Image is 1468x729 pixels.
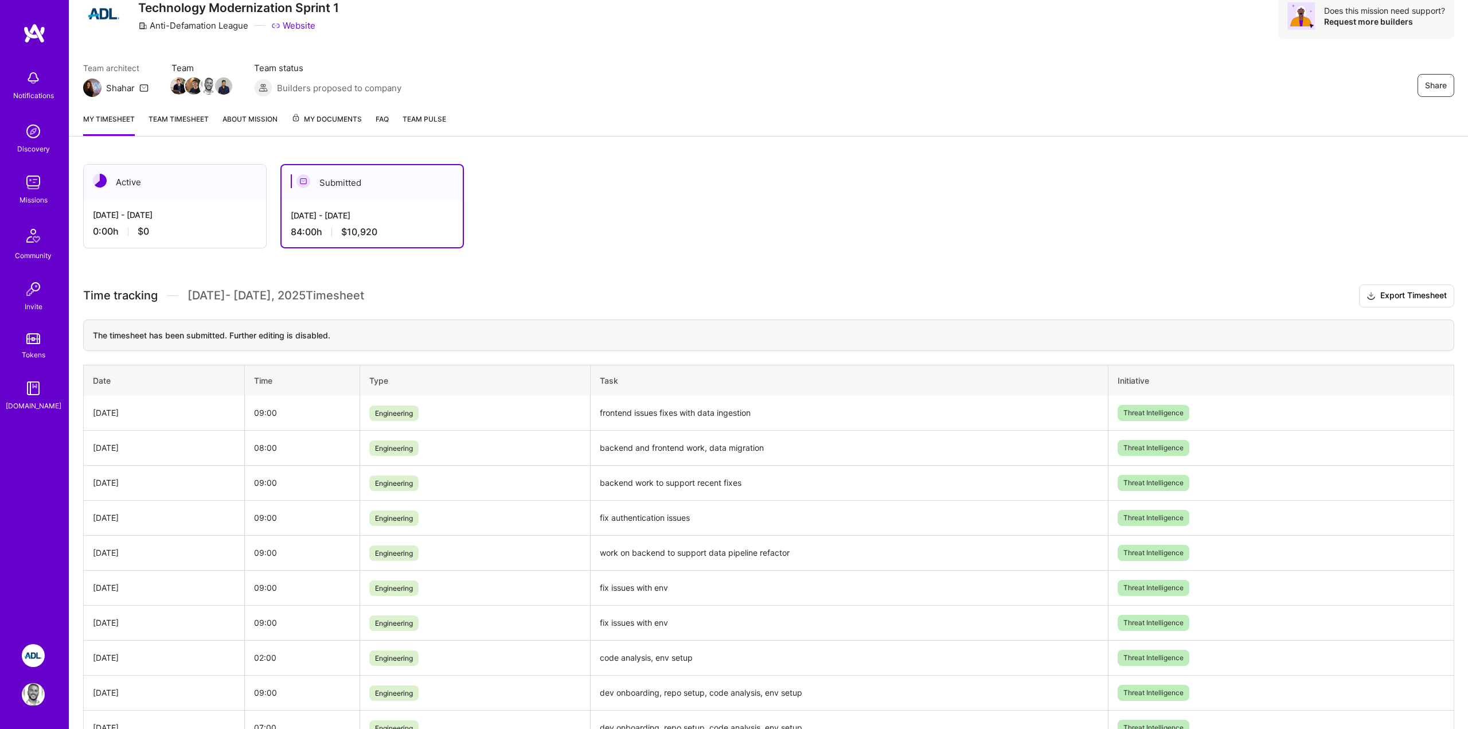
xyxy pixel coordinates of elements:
[93,477,235,489] div: [DATE]
[84,365,245,396] th: Date
[93,617,235,629] div: [DATE]
[291,209,454,221] div: [DATE] - [DATE]
[93,407,235,419] div: [DATE]
[1359,284,1454,307] button: Export Timesheet
[22,278,45,301] img: Invite
[1324,16,1445,27] div: Request more builders
[1324,5,1445,16] div: Does this mission need support?
[369,685,419,701] span: Engineering
[1118,405,1189,421] span: Threat Intelligence
[1118,545,1189,561] span: Threat Intelligence
[590,365,1108,396] th: Task
[1367,290,1376,302] i: icon Download
[138,1,339,15] h3: Technology Modernization Sprint 1
[1108,365,1454,396] th: Initiative
[22,67,45,89] img: bell
[83,289,158,303] span: Time tracking
[138,20,248,32] div: Anti-Defamation League
[93,209,257,221] div: [DATE] - [DATE]
[171,76,186,96] a: Team Member Avatar
[215,77,232,95] img: Team Member Avatar
[106,82,135,94] div: Shahar
[403,115,446,123] span: Team Pulse
[245,675,360,710] td: 09:00
[171,62,231,74] span: Team
[369,510,419,526] span: Engineering
[138,225,149,237] span: $0
[83,113,135,136] a: My timesheet
[216,76,231,96] a: Team Member Avatar
[403,113,446,136] a: Team Pulse
[245,640,360,675] td: 02:00
[369,580,419,596] span: Engineering
[22,683,45,706] img: User Avatar
[186,76,201,96] a: Team Member Avatar
[590,396,1108,431] td: frontend issues fixes with data ingestion
[369,440,419,456] span: Engineering
[25,301,42,313] div: Invite
[245,430,360,465] td: 08:00
[201,76,216,96] a: Team Member Avatar
[23,23,46,44] img: logo
[93,225,257,237] div: 0:00 h
[22,349,45,361] div: Tokens
[200,77,217,95] img: Team Member Avatar
[369,650,419,666] span: Engineering
[590,500,1108,535] td: fix authentication issues
[17,143,50,155] div: Discovery
[590,570,1108,605] td: fix issues with env
[245,535,360,570] td: 09:00
[138,21,147,30] i: icon CompanyGray
[19,644,48,667] a: ADL: Technology Modernization Sprint 1
[1418,74,1454,97] button: Share
[93,582,235,594] div: [DATE]
[590,675,1108,710] td: dev onboarding, repo setup, code analysis, env setup
[1118,580,1189,596] span: Threat Intelligence
[22,171,45,194] img: teamwork
[1118,510,1189,526] span: Threat Intelligence
[369,475,419,491] span: Engineering
[19,683,48,706] a: User Avatar
[93,174,107,188] img: Active
[254,79,272,97] img: Builders proposed to company
[360,365,591,396] th: Type
[245,500,360,535] td: 09:00
[254,62,401,74] span: Team status
[83,62,149,74] span: Team architect
[1118,685,1189,701] span: Threat Intelligence
[376,113,389,136] a: FAQ
[291,113,362,126] span: My Documents
[22,644,45,667] img: ADL: Technology Modernization Sprint 1
[185,77,202,95] img: Team Member Avatar
[93,687,235,699] div: [DATE]
[6,400,61,412] div: [DOMAIN_NAME]
[369,406,419,421] span: Engineering
[291,226,454,238] div: 84:00 h
[93,442,235,454] div: [DATE]
[245,396,360,431] td: 09:00
[590,640,1108,675] td: code analysis, env setup
[245,365,360,396] th: Time
[245,465,360,500] td: 09:00
[277,82,401,94] span: Builders proposed to company
[19,194,48,206] div: Missions
[83,79,101,97] img: Team Architect
[1287,2,1315,30] img: Avatar
[282,165,463,200] div: Submitted
[590,465,1108,500] td: backend work to support recent fixes
[1118,440,1189,456] span: Threat Intelligence
[170,77,188,95] img: Team Member Avatar
[13,89,54,102] div: Notifications
[26,333,40,344] img: tokens
[22,120,45,143] img: discovery
[139,83,149,92] i: icon Mail
[93,652,235,664] div: [DATE]
[93,547,235,559] div: [DATE]
[222,113,278,136] a: About Mission
[15,250,52,262] div: Community
[590,535,1108,570] td: work on backend to support data pipeline refactor
[93,512,235,524] div: [DATE]
[1118,475,1189,491] span: Threat Intelligence
[341,226,377,238] span: $10,920
[291,113,362,136] a: My Documents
